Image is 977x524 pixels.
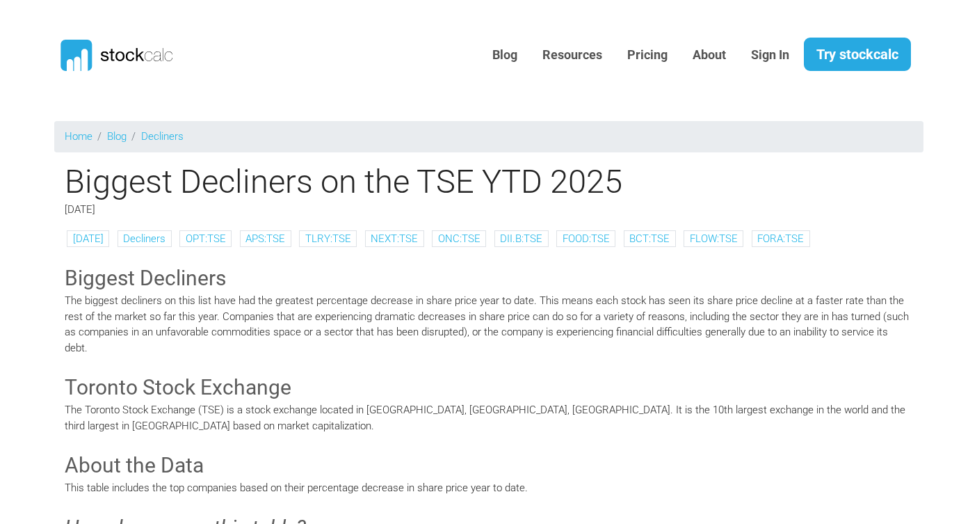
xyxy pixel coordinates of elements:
a: Blog [107,130,127,143]
a: Sign In [741,38,800,72]
h3: Toronto Stock Exchange [65,373,913,402]
a: Blog [482,38,528,72]
a: FORA:TSE [757,232,804,245]
a: Decliners [141,130,184,143]
h1: Biggest Decliners on the TSE YTD 2025 [54,162,923,201]
p: The Toronto Stock Exchange (TSE) is a stock exchange located in [GEOGRAPHIC_DATA], [GEOGRAPHIC_DA... [65,402,913,434]
a: Pricing [617,38,678,72]
p: The biggest decliners on this list have had the greatest percentage decrease in share price year ... [65,293,913,356]
p: This table includes the top companies based on their percentage decrease in share price year to d... [65,480,913,496]
nav: breadcrumb [54,121,923,152]
a: TLRY:TSE [305,232,351,245]
a: OPT:TSE [186,232,226,245]
span: [DATE] [65,203,95,216]
h3: About the Data [65,451,913,480]
a: ONC:TSE [438,232,481,245]
h3: Biggest Decliners [65,264,913,293]
a: [DATE] [73,232,104,245]
a: Try stockcalc [804,38,911,71]
a: DII.B:TSE [500,232,542,245]
a: About [682,38,736,72]
a: FOOD:TSE [563,232,610,245]
a: NEXT:TSE [371,232,418,245]
a: Home [65,130,92,143]
a: BCT:TSE [629,232,670,245]
a: APS:TSE [245,232,285,245]
a: Decliners [123,232,165,245]
a: FLOW:TSE [690,232,738,245]
a: Resources [532,38,613,72]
